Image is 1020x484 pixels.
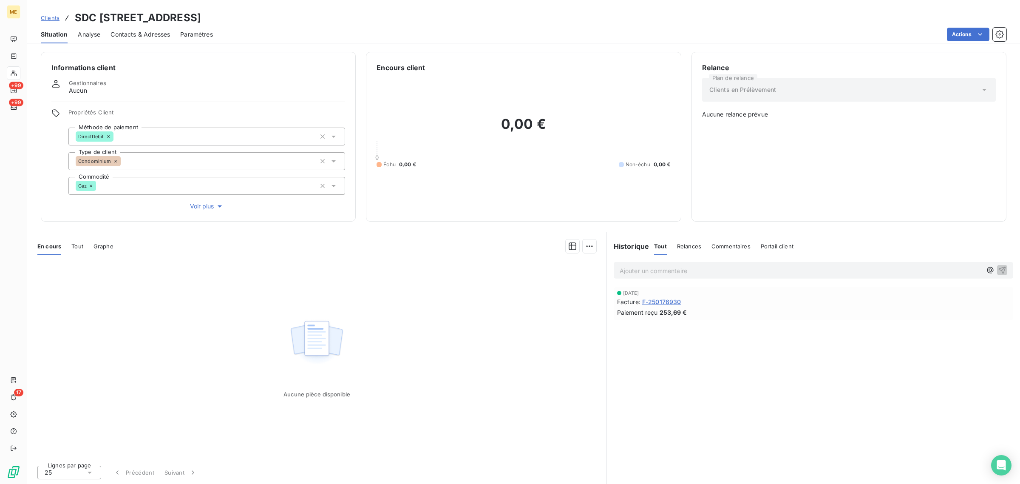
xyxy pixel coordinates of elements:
h6: Historique [607,241,649,251]
span: Portail client [761,243,793,250]
button: Actions [947,28,989,41]
input: Ajouter une valeur [121,157,127,165]
div: ME [7,5,20,19]
span: Contacts & Adresses [110,30,170,39]
span: 0,00 € [399,161,416,168]
span: 0,00 € [654,161,671,168]
h2: 0,00 € [377,116,670,141]
span: Clients [41,14,59,21]
span: Facture : [617,297,640,306]
span: 17 [14,389,23,396]
a: Clients [41,14,59,22]
span: Clients en Prélèvement [709,85,776,94]
span: F-250176930 [642,297,681,306]
span: [DATE] [623,290,639,296]
span: 25 [45,468,52,477]
span: Analyse [78,30,100,39]
span: Paramètres [180,30,213,39]
span: Tout [654,243,667,250]
div: Open Intercom Messenger [991,455,1011,475]
h3: SDC [STREET_ADDRESS] [75,10,201,26]
span: Voir plus [190,202,224,211]
span: Tout [71,243,83,250]
span: +99 [9,99,23,106]
h6: Informations client [51,63,345,73]
span: Relances [677,243,701,250]
button: Voir plus [68,202,345,211]
button: Suivant [159,464,202,481]
button: Précédent [108,464,159,481]
input: Ajouter une valeur [96,182,103,190]
span: Aucun [69,86,87,95]
h6: Relance [702,63,996,73]
input: Ajouter une valeur [113,133,120,140]
span: Non-échu [626,161,650,168]
span: Condominium [78,159,111,164]
span: Aucune relance prévue [702,110,996,119]
h6: Encours client [377,63,425,73]
span: En cours [37,243,61,250]
span: Commentaires [711,243,751,250]
span: Échu [383,161,396,168]
span: Aucune pièce disponible [283,391,350,398]
span: 253,69 € [660,308,687,317]
span: Situation [41,30,68,39]
span: +99 [9,82,23,89]
span: Graphe [93,243,113,250]
span: DirectDebit [78,134,104,139]
span: Gestionnaires [69,80,106,86]
span: Paiement reçu [617,308,658,317]
span: Propriétés Client [68,109,345,121]
span: Gaz [78,183,87,188]
span: 0 [375,154,379,161]
img: Empty state [289,316,344,369]
img: Logo LeanPay [7,465,20,479]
